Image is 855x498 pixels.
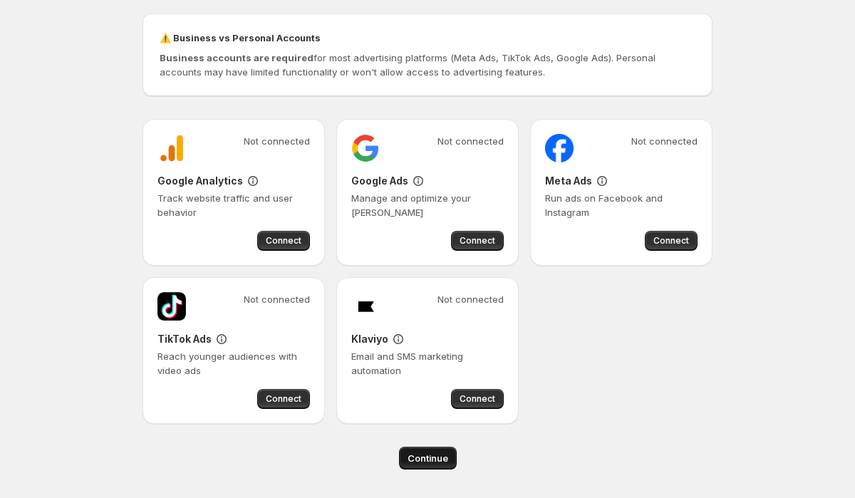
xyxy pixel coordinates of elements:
p: Email and SMS marketing automation [351,349,504,378]
p: Run ads on Facebook and Instagram [545,191,698,219]
span: Connect [460,235,495,247]
div: Setup guide [411,174,425,188]
button: Connect [257,389,310,409]
p: Track website traffic and user behavior [157,191,310,219]
p: for most advertising platforms (Meta Ads, TikTok Ads, Google Ads). Personal accounts may have lim... [160,51,695,79]
button: Connect [451,389,504,409]
span: Not connected [437,292,504,306]
span: Not connected [244,134,310,148]
h3: Klaviyo [351,332,388,346]
img: Google Ads logo [351,134,380,162]
span: Continue [408,451,448,465]
img: Meta Ads logo [545,134,574,162]
p: Manage and optimize your [PERSON_NAME] [351,191,504,219]
button: Connect [645,231,698,251]
div: Setup guide [214,332,229,346]
span: Connect [653,235,689,247]
div: Setup guide [246,174,260,188]
span: Connect [266,393,301,405]
button: Continue [399,447,457,470]
span: Not connected [244,292,310,306]
span: Connect [266,235,301,247]
img: Klaviyo logo [351,292,380,321]
div: Setup guide [391,332,405,346]
h3: Google Ads [351,174,408,188]
button: Connect [257,231,310,251]
h3: Google Analytics [157,174,243,188]
h3: Meta Ads [545,174,592,188]
span: Connect [460,393,495,405]
h3: ⚠️ Business vs Personal Accounts [160,31,695,45]
img: TikTok Ads logo [157,292,186,321]
button: Connect [451,231,504,251]
p: Reach younger audiences with video ads [157,349,310,378]
span: Not connected [631,134,698,148]
strong: Business accounts are required [160,52,313,63]
span: Not connected [437,134,504,148]
div: Setup guide [595,174,609,188]
img: Google Analytics logo [157,134,186,162]
h3: TikTok Ads [157,332,212,346]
